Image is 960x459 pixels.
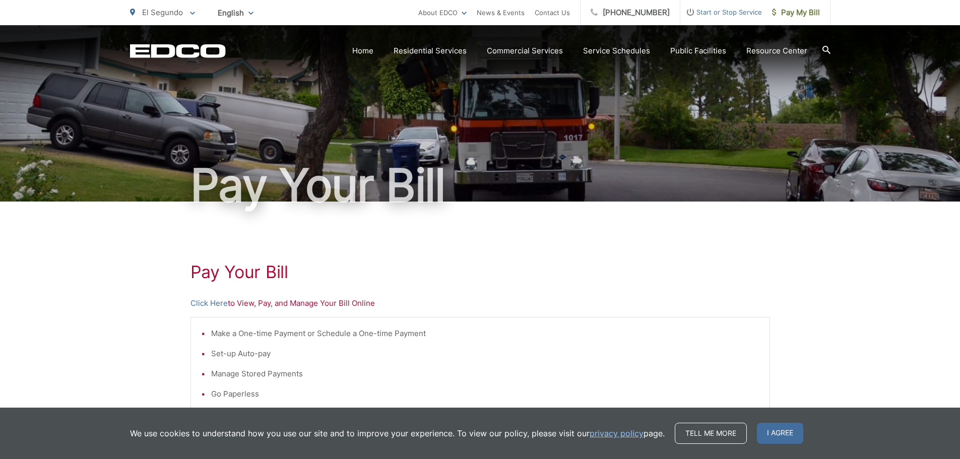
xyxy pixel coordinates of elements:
[190,297,228,309] a: Click Here
[142,8,183,17] span: El Segundo
[590,427,644,439] a: privacy policy
[675,423,747,444] a: Tell me more
[130,160,830,211] h1: Pay Your Bill
[211,327,759,340] li: Make a One-time Payment or Schedule a One-time Payment
[211,348,759,360] li: Set-up Auto-pay
[211,368,759,380] li: Manage Stored Payments
[210,4,261,22] span: English
[190,262,770,282] h1: Pay Your Bill
[418,7,467,19] a: About EDCO
[670,45,726,57] a: Public Facilities
[394,45,467,57] a: Residential Services
[772,7,820,19] span: Pay My Bill
[757,423,803,444] span: I agree
[746,45,807,57] a: Resource Center
[535,7,570,19] a: Contact Us
[130,44,226,58] a: EDCD logo. Return to the homepage.
[211,388,759,400] li: Go Paperless
[352,45,373,57] a: Home
[130,427,665,439] p: We use cookies to understand how you use our site and to improve your experience. To view our pol...
[487,45,563,57] a: Commercial Services
[583,45,650,57] a: Service Schedules
[477,7,525,19] a: News & Events
[190,297,770,309] p: to View, Pay, and Manage Your Bill Online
